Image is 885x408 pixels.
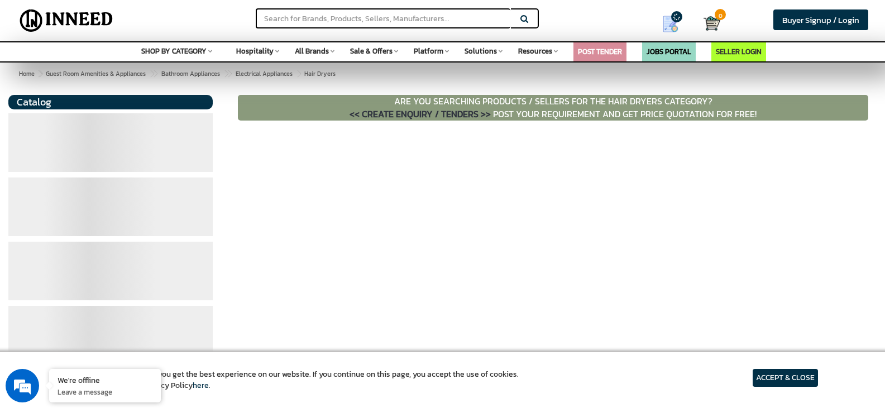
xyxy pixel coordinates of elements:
[15,7,118,35] img: Inneed.Market
[782,13,859,26] span: Buyer Signup / Login
[716,46,762,57] a: SELLER LOGIN
[518,46,552,56] span: Resources
[753,369,818,387] article: ACCEPT & CLOSE
[296,67,302,80] span: >
[704,15,720,32] img: Cart
[44,67,148,80] a: Guest Room Amenities & Appliances
[159,67,222,80] a: Bathroom Appliances
[58,375,152,385] div: We're offline
[238,95,868,121] p: ARE YOU SEARCHING PRODUCTS / SELLERS FOR THE Hair Dryers CATEGORY? POST YOUR REQUIREMENT AND GET ...
[647,46,691,57] a: JOBS PORTAL
[46,69,146,78] span: Guest Room Amenities & Appliances
[150,67,155,80] span: >
[256,8,510,28] input: Search for Brands, Products, Sellers, Manufacturers...
[67,369,519,391] article: We use cookies to ensure you get the best experience on our website. If you continue on this page...
[236,46,274,56] span: Hospitality
[578,46,622,57] a: POST TENDER
[350,107,491,121] span: << CREATE ENQUIRY / TENDERS >>
[350,107,493,121] a: << CREATE ENQUIRY / TENDERS >>
[704,11,712,36] a: Cart 0
[233,67,295,80] a: Electrical Appliances
[224,67,229,80] span: >
[39,69,42,78] span: >
[295,46,329,56] span: All Brands
[350,46,393,56] span: Sale & Offers
[662,16,679,32] img: Show My Quotes
[58,387,152,397] p: Leave a message
[236,69,293,78] span: Electrical Appliances
[193,380,209,391] a: here
[646,11,704,37] a: my Quotes
[715,9,726,20] span: 0
[17,67,37,80] a: Home
[465,46,497,56] span: Solutions
[773,9,868,30] a: Buyer Signup / Login
[17,94,51,109] span: Catalog
[141,46,207,56] span: SHOP BY CATEGORY
[161,69,220,78] span: Bathroom Appliances
[414,46,443,56] span: Platform
[44,69,336,78] span: Hair Dryers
